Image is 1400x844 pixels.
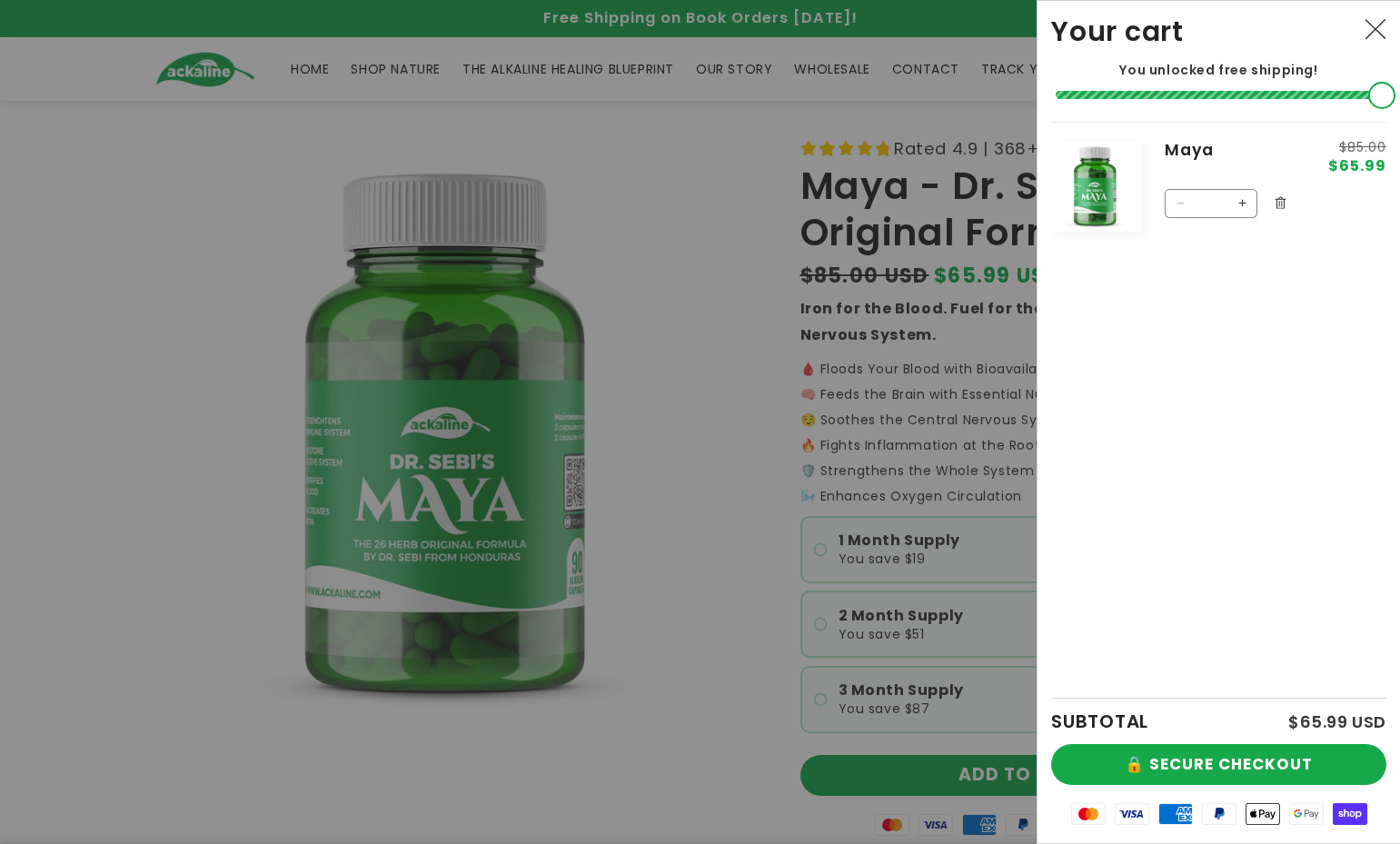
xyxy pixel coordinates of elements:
[1288,714,1386,730] p: $65.99 USD
[1051,744,1386,785] button: 🔒 SECURE CHECKOUT
[1165,141,1305,161] a: Maya
[1195,189,1227,218] input: Quantity for Maya
[1051,712,1148,730] h2: SUBTOTAL
[1051,62,1386,78] p: You unlocked free shipping!
[1355,10,1395,50] button: Close
[1328,159,1386,174] span: $65.99
[1051,15,1184,48] h2: Your cart
[1328,141,1386,154] s: $85.00
[1266,189,1294,216] button: Remove Maya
